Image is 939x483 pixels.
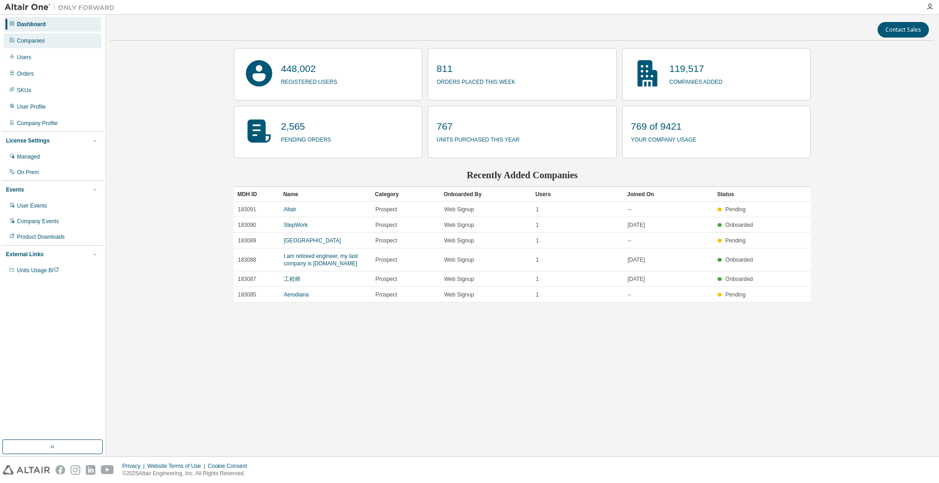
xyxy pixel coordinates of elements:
[122,470,253,478] p: © 2025 Altair Engineering, Inc. All Rights Reserved.
[444,237,474,244] span: Web Signup
[238,206,256,213] span: 183091
[208,462,252,470] div: Cookie Consent
[284,253,358,267] a: I am retireed engineer, my last company is [DOMAIN_NAME]
[725,291,746,298] span: Pending
[878,22,929,38] button: Contact Sales
[281,62,337,76] p: 448,002
[444,187,528,202] div: Onboarded By
[725,237,746,244] span: Pending
[717,187,756,202] div: Status
[536,291,539,298] span: 1
[669,62,723,76] p: 119,517
[284,276,300,282] a: 工程师
[536,187,620,202] div: Users
[238,275,256,283] span: 183087
[444,275,474,283] span: Web Signup
[6,137,50,144] div: License Settings
[376,237,397,244] span: Prospect
[376,256,397,263] span: Prospect
[238,256,256,263] span: 183088
[238,291,256,298] span: 183085
[238,221,256,229] span: 183090
[627,187,710,202] div: Joined On
[536,256,539,263] span: 1
[536,206,539,213] span: 1
[376,291,397,298] span: Prospect
[436,62,515,76] p: 811
[725,222,753,228] span: Onboarded
[17,169,39,176] div: On Prem
[55,465,65,475] img: facebook.svg
[444,256,474,263] span: Web Signup
[281,120,331,133] p: 2,565
[17,37,45,44] div: Companies
[376,206,397,213] span: Prospect
[725,276,753,282] span: Onboarded
[436,133,519,144] p: units purchased this year
[17,120,58,127] div: Company Profile
[284,222,308,228] a: StepWork
[86,465,95,475] img: linkedin.svg
[122,462,147,470] div: Privacy
[536,275,539,283] span: 1
[444,206,474,213] span: Web Signup
[17,54,31,61] div: Users
[17,218,59,225] div: Company Events
[628,275,645,283] span: [DATE]
[284,206,296,213] a: Altair
[17,70,34,77] div: Orders
[101,465,114,475] img: youtube.svg
[17,87,31,94] div: SKUs
[284,291,309,298] a: Aerodiana
[3,465,50,475] img: altair_logo.svg
[436,76,515,86] p: orders placed this week
[283,187,368,202] div: Name
[444,291,474,298] span: Web Signup
[17,153,40,160] div: Managed
[71,465,80,475] img: instagram.svg
[444,221,474,229] span: Web Signup
[669,76,723,86] p: companies added
[17,202,47,209] div: User Events
[17,233,65,241] div: Product Downloads
[238,187,276,202] div: MDH ID
[536,237,539,244] span: 1
[628,237,631,244] span: --
[5,3,119,12] img: Altair One
[628,221,645,229] span: [DATE]
[631,133,696,144] p: your company usage
[284,237,341,244] a: [GEOGRAPHIC_DATA]
[281,76,337,86] p: registered users
[628,291,631,298] span: --
[631,120,696,133] p: 769 of 9421
[17,267,59,274] span: Units Usage BI
[6,251,44,258] div: External Links
[375,187,436,202] div: Category
[17,21,46,28] div: Dashboard
[376,221,397,229] span: Prospect
[436,120,519,133] p: 767
[536,221,539,229] span: 1
[628,206,631,213] span: --
[725,257,753,263] span: Onboarded
[376,275,397,283] span: Prospect
[17,103,46,110] div: User Profile
[281,133,331,144] p: pending orders
[725,206,746,213] span: Pending
[238,237,256,244] span: 183089
[6,186,24,193] div: Events
[628,256,645,263] span: [DATE]
[234,169,811,181] h2: Recently Added Companies
[147,462,208,470] div: Website Terms of Use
